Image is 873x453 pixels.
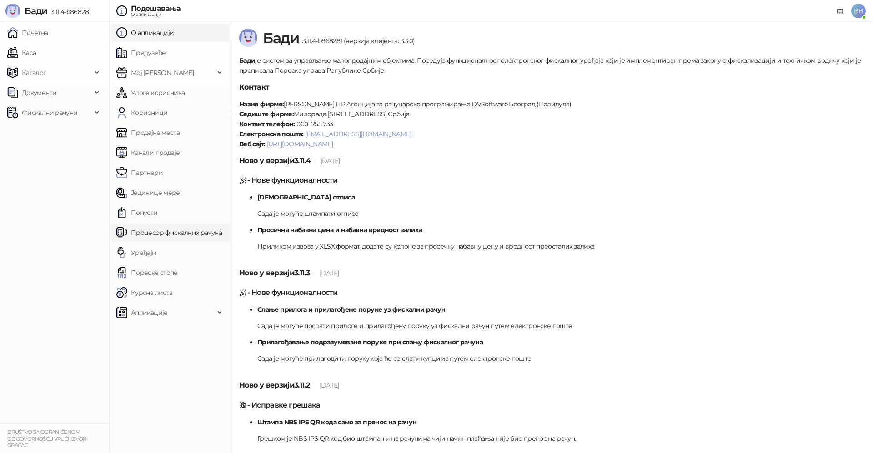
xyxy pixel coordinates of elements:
a: Каса [7,44,36,62]
span: BB [851,4,866,18]
strong: Просечна набавна цена и набавна вредност залиха [257,226,422,234]
span: [DATE] [321,157,340,165]
a: О апликацији [116,24,174,42]
strong: Слање прилога и прилагођене поруке уз фискални рачун [257,305,446,314]
h5: - Нове функционалности [239,175,866,186]
a: Уређаји [116,244,156,262]
strong: Контакт телефон: [239,120,295,128]
p: Приликом извоза у XLSX формат, додате су колоне за просечну набавну цену и вредност преосталих за... [257,241,866,251]
a: Партнери [116,164,163,182]
small: DRUŠTVO SA OGRANIČENOM ODGOVORNOŠĆU VRUĆI IZVORI GRAČAC [7,429,88,448]
img: Logo [239,29,257,47]
a: [EMAIL_ADDRESS][DOMAIN_NAME] [305,130,411,138]
span: [DATE] [320,269,339,277]
a: Пореске стопе [116,264,178,282]
span: Документи [22,84,56,102]
p: Грешком је NBS IPS QR код био штампан и на рачунима чији начин плаћања није био пренос на рачун. [257,433,866,443]
a: Процесор фискалних рачуна [116,224,222,242]
span: Мој [PERSON_NAME] [131,64,194,82]
a: Јединице мере [116,184,180,202]
h5: Ново у верзији 3.11.4 [239,155,866,166]
a: Почетна [7,24,48,42]
strong: Назив фирме: [239,100,284,108]
h5: - Нове функционалности [239,287,866,298]
p: Сада је могуће послати прилоге и прилагођену поруку уз фискални рачун путем електронске поште [257,321,866,331]
span: Апликације [131,304,168,322]
a: Улоге корисника [116,84,185,102]
span: Каталог [22,64,46,82]
a: Курсна листа [116,284,172,302]
strong: Седиште фирме: [239,110,294,118]
div: Подешавања [131,5,181,12]
span: Фискални рачуни [22,104,77,122]
p: [PERSON_NAME] ПР Агенција за рачунарско програмирање DVSoftware Београд (Палилула) Милорада [STRE... [239,99,866,149]
p: Сада је могуће прилагодити поруку која ће се слати купцима путем електронске поште [257,353,866,363]
a: Предузеће [116,44,166,62]
strong: Прилагођавање подразумеване поруке при слању фискалног рачуна [257,338,483,346]
a: Продајна места [116,124,180,142]
h5: Ново у верзији 3.11.2 [239,380,866,391]
strong: Штампа NBS IPS QR кода само за пренос на рачун [257,418,417,426]
a: Корисници [116,104,167,122]
p: је систем за управљање малопродајним објектима. Поседује функционалност електронског фискалног ур... [239,55,866,75]
span: 3.11.4-b868281 [47,8,90,16]
span: Бади [263,29,299,47]
h5: - Исправке грешака [239,400,866,411]
strong: Електронска пошта: [239,130,303,138]
p: Сада је могуће штампати отписе [257,209,866,219]
div: О апликацији [131,12,181,17]
strong: Бади [239,56,255,65]
span: [DATE] [320,381,339,389]
strong: [DEMOGRAPHIC_DATA] отписа [257,193,355,201]
a: Попусти [116,204,158,222]
img: Logo [5,4,20,18]
a: [URL][DOMAIN_NAME] [267,140,333,148]
span: 3.11.4-b868281 (верзија клијента: 3.3.0) [299,37,415,45]
h5: Ново у верзији 3.11.3 [239,268,866,279]
h5: Контакт [239,82,866,93]
span: Бади [25,5,47,16]
strong: Веб сајт: [239,140,265,148]
a: Канали продаје [116,144,180,162]
a: Документација [833,4,848,18]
